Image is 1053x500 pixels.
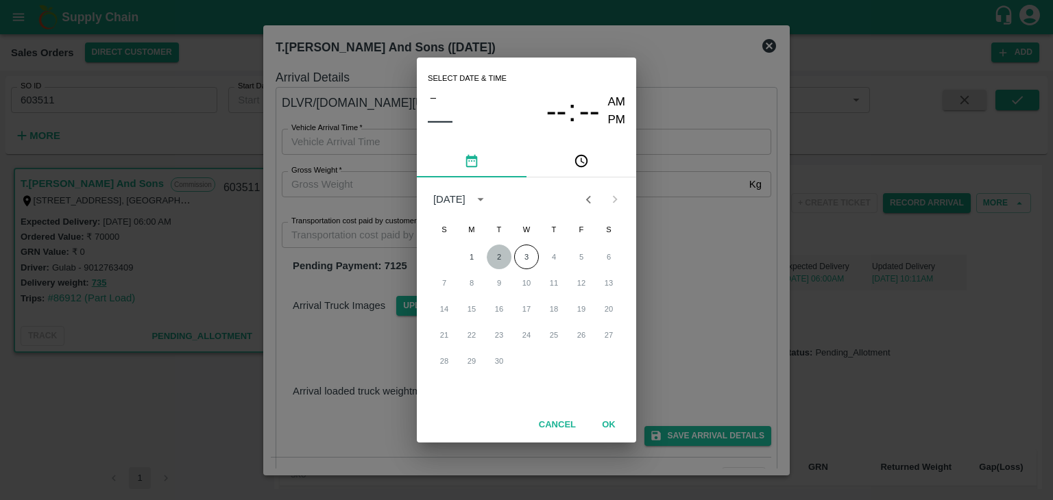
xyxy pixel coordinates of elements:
span: Thursday [542,216,566,243]
span: Sunday [432,216,457,243]
button: 3 [514,245,539,269]
button: 1 [459,245,484,269]
div: [DATE] [433,192,465,207]
span: : [568,93,576,129]
button: PM [608,111,626,129]
button: pick date [417,145,526,177]
span: Wednesday [514,216,539,243]
span: -- [579,93,600,129]
button: Previous month [575,186,601,212]
button: -- [579,93,600,129]
span: Friday [569,216,594,243]
span: Saturday [596,216,621,243]
button: AM [608,93,626,112]
span: -- [546,93,567,129]
button: OK [587,413,631,437]
button: Cancel [533,413,581,437]
button: calendar view is open, switch to year view [470,188,492,210]
button: –– [428,106,452,134]
button: -- [546,93,567,129]
span: Tuesday [487,216,511,243]
span: Monday [459,216,484,243]
button: – [428,88,439,106]
span: Select date & time [428,68,507,89]
button: pick time [526,145,636,177]
span: – [431,88,436,106]
button: 2 [487,245,511,269]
